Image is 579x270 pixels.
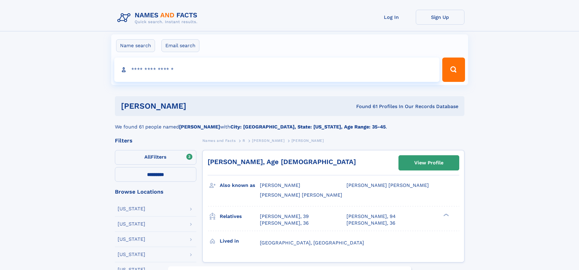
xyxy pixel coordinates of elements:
[114,58,440,82] input: search input
[118,252,145,257] div: [US_STATE]
[260,182,300,188] span: [PERSON_NAME]
[220,180,260,191] h3: Also known as
[161,39,199,52] label: Email search
[346,182,429,188] span: [PERSON_NAME] [PERSON_NAME]
[118,206,145,211] div: [US_STATE]
[115,150,196,165] label: Filters
[220,236,260,246] h3: Lived in
[118,237,145,242] div: [US_STATE]
[260,240,364,246] span: [GEOGRAPHIC_DATA], [GEOGRAPHIC_DATA]
[442,58,465,82] button: Search Button
[260,192,342,198] span: [PERSON_NAME] [PERSON_NAME]
[399,156,459,170] a: View Profile
[252,139,284,143] span: [PERSON_NAME]
[414,156,443,170] div: View Profile
[346,213,396,220] a: [PERSON_NAME], 94
[115,10,202,26] img: Logo Names and Facts
[346,220,395,226] a: [PERSON_NAME], 36
[115,189,196,195] div: Browse Locations
[144,154,151,160] span: All
[416,10,464,25] a: Sign Up
[220,211,260,222] h3: Relatives
[260,213,309,220] a: [PERSON_NAME], 39
[208,158,356,166] a: [PERSON_NAME], Age [DEMOGRAPHIC_DATA]
[115,116,464,131] div: We found 61 people named with .
[121,102,271,110] h1: [PERSON_NAME]
[252,137,284,144] a: [PERSON_NAME]
[367,10,416,25] a: Log In
[442,213,449,217] div: ❯
[291,139,324,143] span: [PERSON_NAME]
[260,220,309,226] a: [PERSON_NAME], 36
[202,137,236,144] a: Names and Facts
[118,222,145,226] div: [US_STATE]
[271,103,458,110] div: Found 61 Profiles In Our Records Database
[230,124,386,130] b: City: [GEOGRAPHIC_DATA], State: [US_STATE], Age Range: 35-45
[115,138,196,143] div: Filters
[179,124,220,130] b: [PERSON_NAME]
[243,139,245,143] span: R
[243,137,245,144] a: R
[116,39,155,52] label: Name search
